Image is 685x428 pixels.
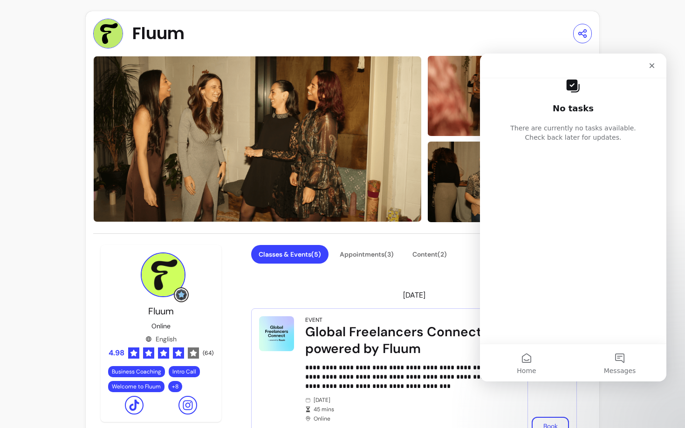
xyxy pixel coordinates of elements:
button: Appointments(3) [332,245,401,264]
span: Intro Call [172,368,196,375]
img: Grow [176,289,187,300]
iframe: Intercom live chat [480,54,666,381]
div: Event [305,316,322,324]
img: image-0 [93,56,422,222]
span: 45 mins [314,406,501,413]
header: [DATE] [251,286,577,305]
img: image-1 [427,55,592,137]
div: Global Freelancers Connect - powered by Fluum [305,324,501,357]
span: ( 64 ) [203,349,213,357]
button: Classes & Events(5) [251,245,329,264]
div: [DATE] Online [305,396,501,422]
span: Fluum [132,24,185,43]
img: Global Freelancers Connect - powered by Fluum [259,316,294,351]
span: Fluum [148,305,174,317]
button: Content(2) [405,245,454,264]
span: Business Coaching [112,368,161,375]
img: Provider image [93,19,123,48]
p: Online [151,321,171,331]
img: image-2 [427,141,592,223]
span: + 8 [170,383,180,390]
img: Provider image [141,252,185,297]
span: Welcome to Fluum [112,383,161,390]
div: English [145,334,177,344]
span: 4.98 [109,347,124,359]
